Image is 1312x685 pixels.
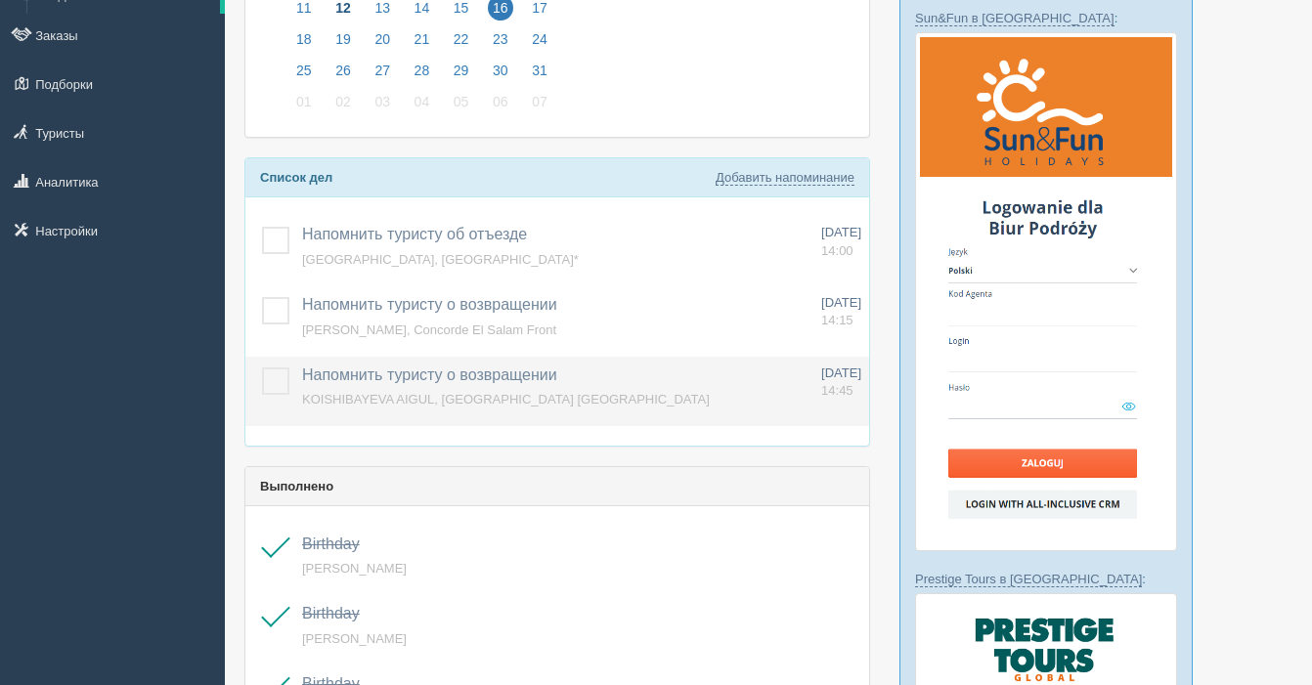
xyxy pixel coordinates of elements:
a: 07 [521,91,553,122]
a: Birthday [302,535,360,552]
a: 19 [325,28,362,60]
a: 02 [325,91,362,122]
a: [PERSON_NAME] [302,561,407,576]
span: 07 [527,89,552,114]
a: Напомнить туристу об отъезде [302,226,527,242]
a: 03 [364,91,401,122]
span: 01 [291,89,317,114]
span: 02 [330,89,356,114]
a: Sun&Fun в [GEOGRAPHIC_DATA] [915,11,1115,26]
span: 14:45 [821,383,853,398]
a: 26 [325,60,362,91]
a: [DATE] 14:15 [821,294,861,330]
a: 18 [285,28,323,60]
span: 23 [488,26,513,52]
span: 19 [330,26,356,52]
a: Напомнить туристу о возвращении [302,366,557,383]
span: 14:00 [821,243,853,258]
a: Birthday [302,605,360,621]
span: 26 [330,58,356,83]
span: [DATE] [821,365,861,380]
span: 31 [527,58,552,83]
a: 30 [482,60,519,91]
a: 23 [482,28,519,60]
span: 06 [488,89,513,114]
a: Добавить напоминание [716,170,854,186]
a: 28 [404,60,441,91]
span: 20 [370,26,395,52]
span: [DATE] [821,225,861,239]
a: 27 [364,60,401,91]
span: 21 [410,26,435,52]
span: 28 [410,58,435,83]
span: 24 [527,26,552,52]
a: 25 [285,60,323,91]
a: 22 [443,28,480,60]
a: 29 [443,60,480,91]
b: Выполнено [260,479,333,493]
a: 31 [521,60,553,91]
span: 04 [410,89,435,114]
a: 06 [482,91,519,122]
span: 27 [370,58,395,83]
span: 22 [449,26,474,52]
span: 30 [488,58,513,83]
span: 29 [449,58,474,83]
span: 03 [370,89,395,114]
span: 14:15 [821,313,853,327]
a: [DATE] 14:45 [821,364,861,401]
span: 05 [449,89,474,114]
a: [GEOGRAPHIC_DATA], [GEOGRAPHIC_DATA]* [302,252,579,267]
a: [PERSON_NAME], Concorde El Salam Front [302,322,556,337]
a: 20 [364,28,401,60]
a: [DATE] 14:00 [821,224,861,260]
p: : [915,9,1177,27]
p: : [915,570,1177,588]
a: 21 [404,28,441,60]
a: 24 [521,28,553,60]
a: Prestige Tours в [GEOGRAPHIC_DATA] [915,572,1142,587]
span: 25 [291,58,317,83]
a: 05 [443,91,480,122]
a: KOISHIBAYEVA AIGUL, [GEOGRAPHIC_DATA] [GEOGRAPHIC_DATA] [302,392,710,407]
img: sun-fun-%D0%BB%D0%BE%D0%B3%D1%96%D0%BD-%D1%87%D0%B5%D1%80%D0%B5%D0%B7-%D1%81%D1%80%D0%BC-%D0%B4%D... [915,32,1177,551]
a: 04 [404,91,441,122]
span: 18 [291,26,317,52]
a: [PERSON_NAME] [302,631,407,646]
b: Список дел [260,170,332,185]
span: [DATE] [821,295,861,310]
a: 01 [285,91,323,122]
a: Напомнить туристу о возвращении [302,296,557,313]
